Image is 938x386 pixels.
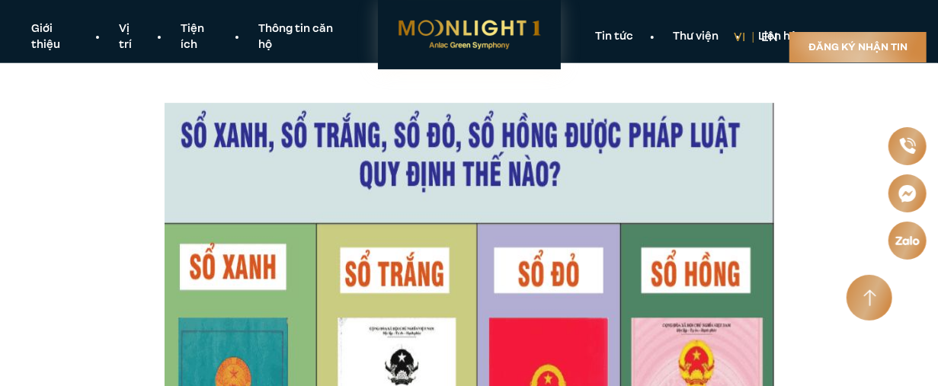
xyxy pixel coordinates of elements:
a: Liên hệ [739,29,818,45]
img: Zalo icon [895,234,920,246]
a: Thông tin căn hộ [239,21,362,53]
img: Phone icon [899,137,916,155]
img: Messenger icon [898,183,917,203]
a: Thư viện [654,29,739,45]
a: en [761,29,778,46]
img: Arrow icon [863,289,876,307]
a: Tin tức [576,29,654,45]
a: Tiện ích [161,21,239,53]
a: Vị trí [99,21,161,53]
a: vi [734,29,745,46]
a: Giới thiệu [11,21,99,53]
a: Đăng ký nhận tin [789,32,927,62]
